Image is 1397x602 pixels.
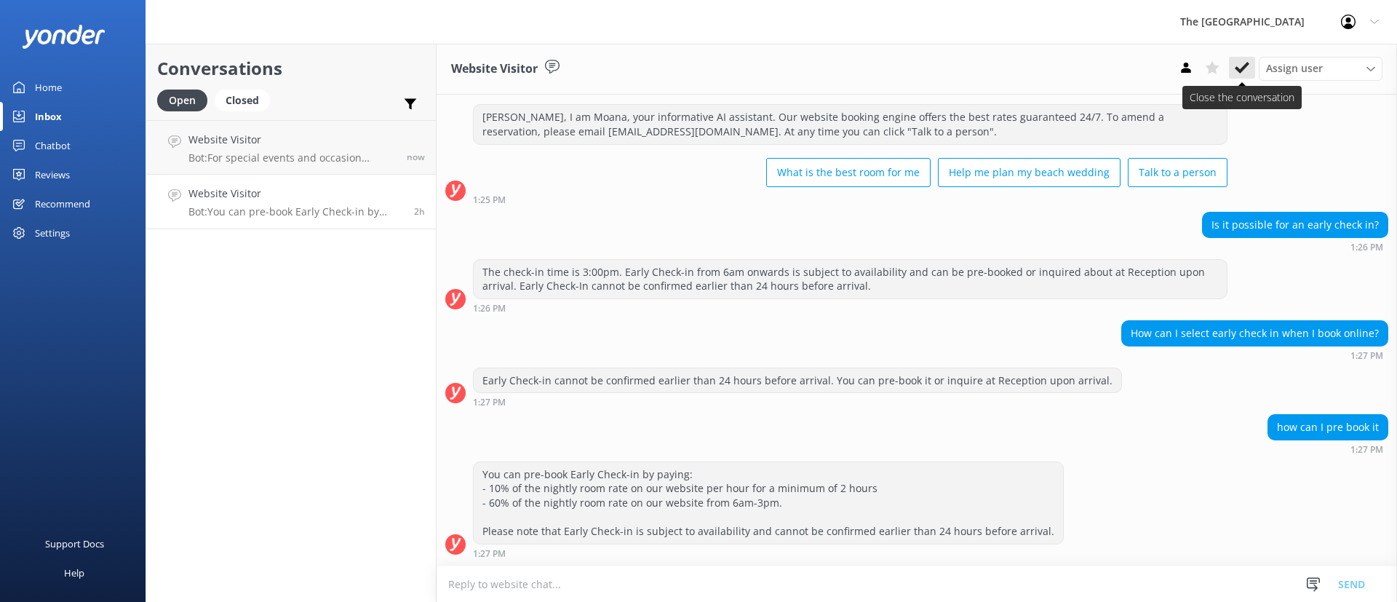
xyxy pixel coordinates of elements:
[188,151,396,165] p: Bot: For special events and occasion bookings, please email our team at [EMAIL_ADDRESS][DOMAIN_NA...
[64,558,84,587] div: Help
[146,175,436,229] a: Website VisitorBot:You can pre-book Early Check-in by paying: - 10% of the nightly room rate on o...
[35,160,70,189] div: Reviews
[1203,213,1388,237] div: Is it possible for an early check in?
[1259,57,1382,80] div: Assign User
[1267,444,1388,454] div: Sep 06 2025 01:27pm (UTC -10:00) Pacific/Honolulu
[1350,352,1383,360] strong: 1:27 PM
[157,55,425,82] h2: Conversations
[414,205,425,218] span: Sep 06 2025 01:27pm (UTC -10:00) Pacific/Honolulu
[473,548,1064,558] div: Sep 06 2025 01:27pm (UTC -10:00) Pacific/Honolulu
[35,131,71,160] div: Chatbot
[473,304,506,313] strong: 1:26 PM
[407,151,425,163] span: Sep 06 2025 04:05pm (UTC -10:00) Pacific/Honolulu
[938,158,1121,187] button: Help me plan my beach wedding
[473,194,1227,205] div: Sep 06 2025 01:25pm (UTC -10:00) Pacific/Honolulu
[451,60,538,79] h3: Website Visitor
[1350,243,1383,252] strong: 1:26 PM
[35,102,62,131] div: Inbox
[474,368,1121,393] div: Early Check-in cannot be confirmed earlier than 24 hours before arrival. You can pre-book it or i...
[45,529,104,558] div: Support Docs
[473,303,1227,313] div: Sep 06 2025 01:26pm (UTC -10:00) Pacific/Honolulu
[474,462,1063,544] div: You can pre-book Early Check-in by paying: - 10% of the nightly room rate on our website per hour...
[473,550,506,558] strong: 1:27 PM
[35,73,62,102] div: Home
[1268,415,1388,440] div: how can I pre book it
[188,132,396,148] h4: Website Visitor
[22,25,106,49] img: yonder-white-logo.png
[35,189,90,218] div: Recommend
[1350,445,1383,454] strong: 1:27 PM
[157,92,215,108] a: Open
[215,92,277,108] a: Closed
[188,186,403,202] h4: Website Visitor
[157,90,207,111] div: Open
[474,260,1227,298] div: The check-in time is 3:00pm. Early Check-in from 6am onwards is subject to availability and can b...
[1122,321,1388,346] div: How can I select early check in when I book online?
[766,158,931,187] button: What is the best room for me
[474,105,1227,143] div: [PERSON_NAME], I am Moana, your informative AI assistant. Our website booking engine offers the b...
[188,205,403,218] p: Bot: You can pre-book Early Check-in by paying: - 10% of the nightly room rate on our website per...
[146,120,436,175] a: Website VisitorBot:For special events and occasion bookings, please email our team at [EMAIL_ADDR...
[473,397,1122,407] div: Sep 06 2025 01:27pm (UTC -10:00) Pacific/Honolulu
[1266,60,1323,76] span: Assign user
[35,218,70,247] div: Settings
[473,196,506,205] strong: 1:25 PM
[215,90,270,111] div: Closed
[1121,350,1388,360] div: Sep 06 2025 01:27pm (UTC -10:00) Pacific/Honolulu
[1202,242,1388,252] div: Sep 06 2025 01:26pm (UTC -10:00) Pacific/Honolulu
[473,398,506,407] strong: 1:27 PM
[1128,158,1227,187] button: Talk to a person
